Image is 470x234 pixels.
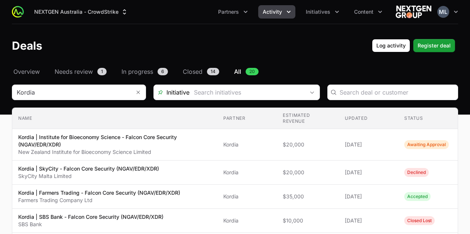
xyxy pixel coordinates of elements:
p: Kordia | Farmers Trading - Falcon Core Security (NGAV/EDR/XDR) [18,189,180,197]
th: Status [398,108,458,129]
img: Mustafa Larki [437,6,449,18]
a: Needs review1 [53,67,108,76]
div: Open [305,85,320,100]
button: Remove [131,85,146,100]
p: SBS Bank [18,221,163,228]
th: Name [12,108,217,129]
span: $20,000 [283,141,333,148]
span: Kordia [223,169,271,176]
p: Kordia | SBS Bank - Falcon Core Security (NGAV/EDR/XDR) [18,213,163,221]
th: Updated [339,108,398,129]
div: Partners menu [214,5,252,19]
a: In progress6 [120,67,169,76]
button: NEXTGEN Australia - CrowdStrike [30,5,133,19]
span: $35,000 [283,193,333,200]
input: Search partner [12,85,131,100]
span: Kordia [223,193,271,200]
p: New Zealand Institute for Bioeconomy Science Limited [18,148,211,156]
span: [DATE] [345,217,392,224]
span: In progress [121,67,153,76]
button: Register deal [413,39,455,52]
a: All20 [233,67,260,76]
nav: Deals navigation [12,67,458,76]
span: Log activity [376,41,406,50]
span: Closed [183,67,202,76]
img: ActivitySource [12,6,24,18]
button: Activity [258,5,295,19]
div: Activity menu [258,5,295,19]
span: Activity [263,8,282,16]
a: Overview [12,67,41,76]
span: Needs review [55,67,93,76]
input: Search deal or customer [340,88,454,97]
span: All [234,67,241,76]
th: Estimated revenue [277,108,339,129]
span: Content [354,8,373,16]
span: Partners [218,8,239,16]
span: 20 [246,68,259,75]
span: [DATE] [345,141,392,148]
span: 1 [97,68,107,75]
span: [DATE] [345,169,392,176]
div: Primary actions [372,39,455,52]
button: Log activity [372,39,410,52]
span: Kordia [223,141,271,148]
p: SkyCity Malta Limited [18,172,159,180]
span: Initiatives [306,8,330,16]
img: NEXTGEN Australia [396,4,431,19]
p: Farmers Trading Company Ltd [18,197,180,204]
span: [DATE] [345,193,392,200]
span: Initiative [154,88,189,97]
span: Overview [13,67,40,76]
div: Supplier switch menu [30,5,133,19]
button: Content [350,5,387,19]
th: Partner [217,108,277,129]
span: Register deal [418,41,451,50]
button: Initiatives [301,5,344,19]
span: Kordia [223,217,271,224]
input: Search initiatives [189,85,305,100]
span: 6 [158,68,168,75]
a: Closed14 [181,67,221,76]
button: Partners [214,5,252,19]
div: Initiatives menu [301,5,344,19]
div: Content menu [350,5,387,19]
span: 14 [207,68,219,75]
h1: Deals [12,39,42,52]
p: Kordia | Institute for Bioeconomy Science - Falcon Core Security (NGAV/EDR/XDR) [18,134,211,148]
p: Kordia | SkyCity - Falcon Core Security (NGAV/EDR/XDR) [18,165,159,172]
span: $10,000 [283,217,333,224]
div: Main navigation [24,5,387,19]
span: $20,000 [283,169,333,176]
